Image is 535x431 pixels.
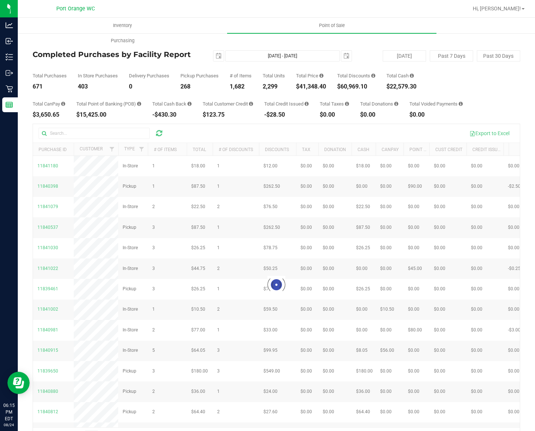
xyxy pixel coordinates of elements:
div: 0 [129,84,169,90]
div: Total Cash [386,73,416,78]
p: 08/24 [3,422,14,428]
i: Sum of all account credit issued for all refunds from returned purchases in the date range. [305,101,309,106]
span: select [341,51,352,61]
div: In Store Purchases [78,73,118,78]
div: Total Voided Payments [409,101,463,106]
div: $15,425.00 [76,112,141,118]
div: Total Purchases [33,73,67,78]
div: Total Donations [360,101,398,106]
div: $3,650.65 [33,112,65,118]
span: Hi, [PERSON_NAME]! [473,6,521,11]
div: -$430.30 [152,112,192,118]
div: Total Price [296,73,326,78]
inline-svg: Analytics [6,21,13,29]
div: Total CanPay [33,101,65,106]
div: Total Cash Back [152,101,192,106]
div: $0.00 [360,112,398,118]
div: $22,579.30 [386,84,416,90]
i: Sum of the successful, non-voided CanPay payment transactions for all purchases in the date range. [61,101,65,106]
a: Point of Sale [227,18,436,33]
div: 403 [78,84,118,90]
i: Sum of the discount values applied to the all purchases in the date range. [371,73,375,78]
div: $41,348.40 [296,84,326,90]
i: Sum of all voided payment transaction amounts, excluding tips and transaction fees, for all purch... [459,101,463,106]
span: Purchasing [101,37,144,44]
div: Total Taxes [320,101,349,106]
i: Sum of the total prices of all purchases in the date range. [319,73,323,78]
i: Sum of the successful, non-voided point-of-banking payment transactions, both via payment termina... [137,101,141,106]
inline-svg: Inventory [6,53,13,61]
i: Sum of the cash-back amounts from rounded-up electronic payments for all purchases in the date ra... [187,101,192,106]
div: $60,969.10 [337,84,375,90]
inline-svg: Reports [6,101,13,108]
div: # of Items [230,73,252,78]
div: 2,299 [263,84,285,90]
span: Point of Sale [309,22,355,29]
div: $0.00 [320,112,349,118]
div: $123.75 [203,112,253,118]
div: Total Point of Banking (POB) [76,101,141,106]
button: Past 30 Days [477,50,520,61]
div: -$28.50 [264,112,309,118]
span: select [213,51,224,61]
h4: Completed Purchases by Facility Report [33,50,195,59]
a: Purchasing [18,33,227,49]
div: Total Customer Credit [203,101,253,106]
i: Sum of all round-up-to-next-dollar total price adjustments for all purchases in the date range. [394,101,398,106]
inline-svg: Outbound [6,69,13,77]
button: [DATE] [383,50,426,61]
div: 671 [33,84,67,90]
inline-svg: Retail [6,85,13,93]
a: Inventory [18,18,227,33]
div: Pickup Purchases [180,73,219,78]
div: 268 [180,84,219,90]
iframe: Resource center [7,372,30,394]
inline-svg: Inbound [6,37,13,45]
p: 06:15 PM EDT [3,402,14,422]
div: Total Units [263,73,285,78]
i: Sum of the successful, non-voided cash payment transactions for all purchases in the date range. ... [410,73,414,78]
span: Port Orange WC [56,6,95,12]
div: Total Discounts [337,73,375,78]
i: Sum of the total taxes for all purchases in the date range. [345,101,349,106]
div: $0.00 [409,112,463,118]
div: Total Credit Issued [264,101,309,106]
i: Sum of the successful, non-voided payments using account credit for all purchases in the date range. [249,101,253,106]
div: 1,682 [230,84,252,90]
button: Past 7 Days [430,50,473,61]
span: Inventory [103,22,142,29]
div: Delivery Purchases [129,73,169,78]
